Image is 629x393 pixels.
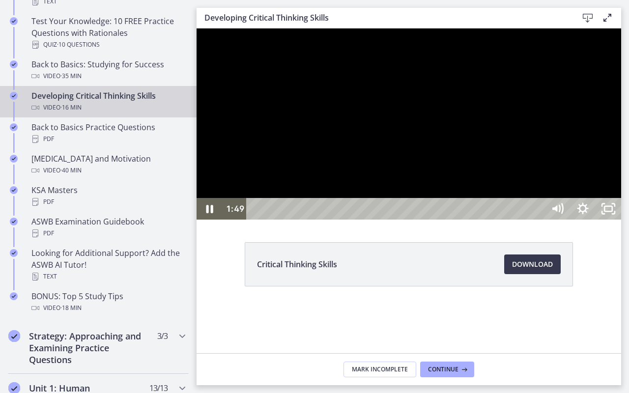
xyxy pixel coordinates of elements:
div: Back to Basics Practice Questions [31,121,185,145]
iframe: Video Lesson [197,28,621,220]
div: ASWB Examination Guidebook [31,216,185,239]
i: Completed [10,218,18,225]
span: · 10 Questions [57,39,100,51]
span: · 40 min [60,165,82,176]
button: Unfullscreen [399,169,425,191]
i: Completed [10,60,18,68]
i: Completed [10,186,18,194]
span: 3 / 3 [157,330,168,342]
button: Mark Incomplete [343,362,416,377]
i: Completed [8,330,20,342]
div: Quiz [31,39,185,51]
span: Download [512,258,553,270]
div: [MEDICAL_DATA] and Motivation [31,153,185,176]
div: Test Your Knowledge: 10 FREE Practice Questions with Rationales [31,15,185,51]
div: PDF [31,227,185,239]
i: Completed [10,17,18,25]
div: Video [31,70,185,82]
span: · 35 min [60,70,82,82]
div: KSA Masters [31,184,185,208]
div: PDF [31,196,185,208]
div: PDF [31,133,185,145]
div: Developing Critical Thinking Skills [31,90,185,113]
span: Continue [428,365,458,373]
div: BONUS: Top 5 Study Tips [31,290,185,314]
span: · 18 min [60,302,82,314]
div: Video [31,165,185,176]
button: Show settings menu [373,169,399,191]
div: Video [31,302,185,314]
h3: Developing Critical Thinking Skills [204,12,562,24]
i: Completed [10,249,18,257]
div: Looking for Additional Support? Add the ASWB AI Tutor! [31,247,185,282]
i: Completed [10,92,18,100]
span: · 16 min [60,102,82,113]
a: Download [504,254,561,274]
i: Completed [10,123,18,131]
button: Continue [420,362,474,377]
h2: Strategy: Approaching and Examining Practice Questions [29,330,149,365]
button: Mute [348,169,373,191]
div: Video [31,102,185,113]
i: Completed [10,155,18,163]
i: Completed [10,292,18,300]
span: Mark Incomplete [352,365,408,373]
span: Critical Thinking Skills [257,258,337,270]
div: Back to Basics: Studying for Success [31,58,185,82]
div: Text [31,271,185,282]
